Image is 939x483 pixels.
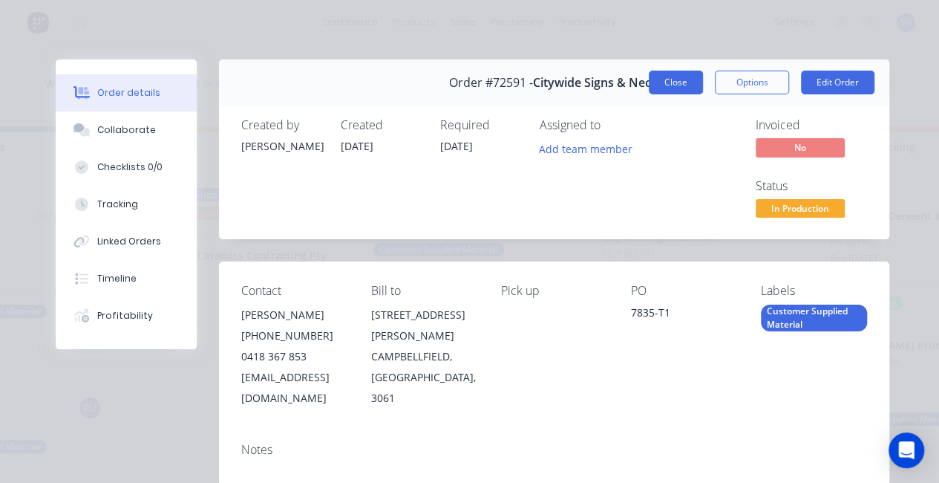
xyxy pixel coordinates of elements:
[241,284,347,298] div: Contact
[371,284,477,298] div: Bill to
[241,325,347,346] div: [PHONE_NUMBER]
[756,138,845,157] span: No
[56,186,197,223] button: Tracking
[97,123,156,137] div: Collaborate
[889,432,924,468] div: Open Intercom Messenger
[649,71,703,94] button: Close
[533,76,660,90] span: Citywide Signs & Neon
[97,272,137,285] div: Timeline
[241,346,347,367] div: 0418 367 853
[241,367,347,409] div: [EMAIL_ADDRESS][DOMAIN_NAME]
[631,305,737,325] div: 7835-T1
[241,118,323,132] div: Created by
[756,179,867,193] div: Status
[56,111,197,149] button: Collaborate
[241,443,867,457] div: Notes
[756,199,845,221] button: In Production
[501,284,607,298] div: Pick up
[97,198,138,211] div: Tracking
[631,284,737,298] div: PO
[56,74,197,111] button: Order details
[540,118,688,132] div: Assigned to
[56,260,197,297] button: Timeline
[241,305,347,409] div: [PERSON_NAME][PHONE_NUMBER]0418 367 853[EMAIL_ADDRESS][DOMAIN_NAME]
[440,139,473,153] span: [DATE]
[756,118,867,132] div: Invoiced
[371,346,477,409] div: CAMPBELLFIELD, [GEOGRAPHIC_DATA], 3061
[449,76,533,90] span: Order #72591 -
[241,305,347,325] div: [PERSON_NAME]
[97,86,160,100] div: Order details
[371,305,477,409] div: [STREET_ADDRESS][PERSON_NAME]CAMPBELLFIELD, [GEOGRAPHIC_DATA], 3061
[97,309,153,322] div: Profitability
[97,161,163,174] div: Checklists 0/0
[756,199,845,218] span: In Production
[761,284,867,298] div: Labels
[715,71,789,94] button: Options
[440,118,522,132] div: Required
[540,138,641,158] button: Add team member
[341,139,373,153] span: [DATE]
[801,71,874,94] button: Edit Order
[341,118,422,132] div: Created
[97,235,161,248] div: Linked Orders
[56,149,197,186] button: Checklists 0/0
[241,138,323,154] div: [PERSON_NAME]
[56,297,197,334] button: Profitability
[761,305,867,331] div: Customer Supplied Material
[56,223,197,260] button: Linked Orders
[531,138,641,158] button: Add team member
[371,305,477,346] div: [STREET_ADDRESS][PERSON_NAME]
